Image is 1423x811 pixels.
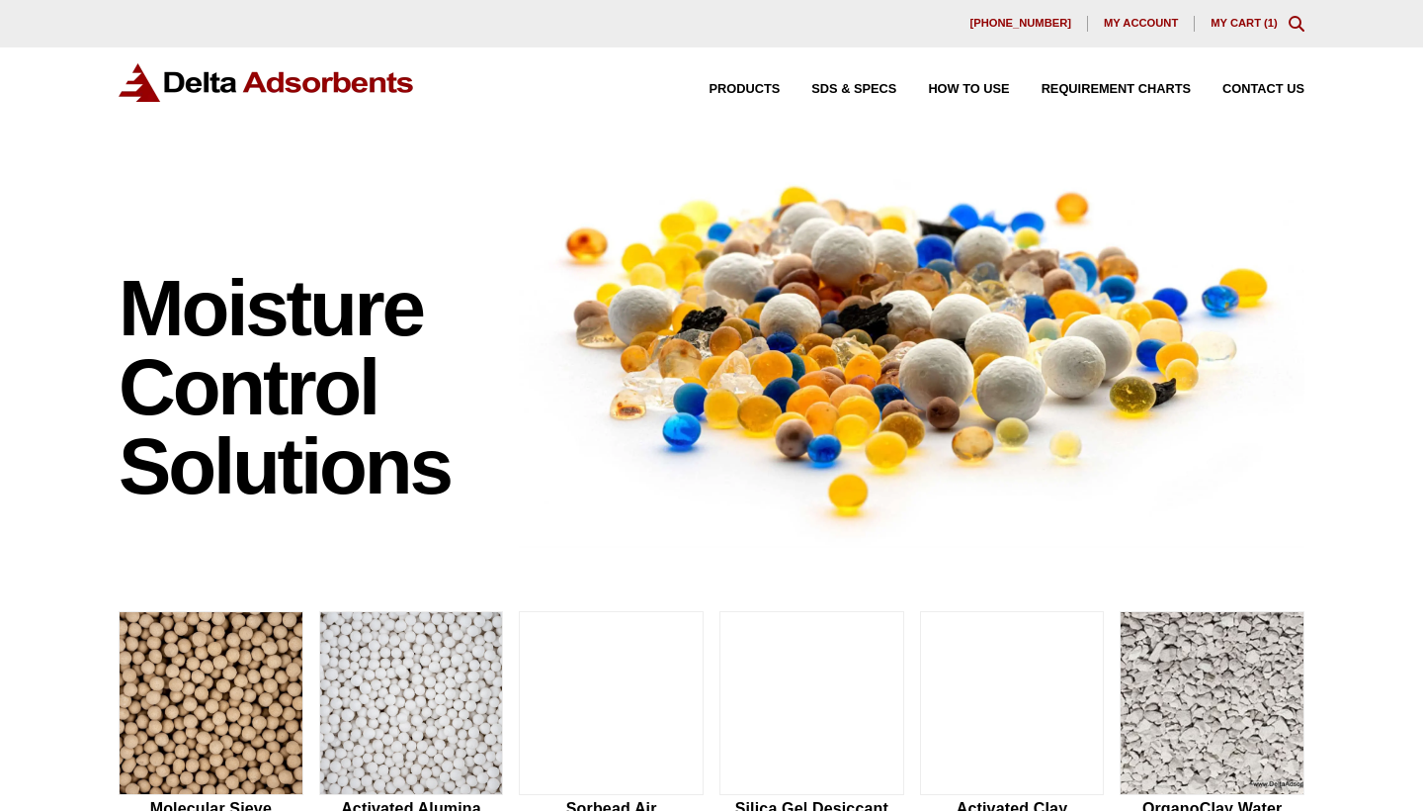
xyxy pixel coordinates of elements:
a: Contact Us [1191,83,1304,96]
span: Requirement Charts [1042,83,1191,96]
img: Delta Adsorbents [119,63,415,102]
a: Products [678,83,781,96]
img: Image [519,149,1304,548]
span: How to Use [928,83,1009,96]
span: SDS & SPECS [811,83,896,96]
span: 1 [1268,17,1274,29]
div: Toggle Modal Content [1289,16,1304,32]
a: SDS & SPECS [780,83,896,96]
a: My account [1088,16,1195,32]
a: Requirement Charts [1010,83,1191,96]
span: My account [1104,18,1178,29]
h1: Moisture Control Solutions [119,269,500,506]
span: Products [710,83,781,96]
a: [PHONE_NUMBER] [954,16,1088,32]
span: Contact Us [1222,83,1304,96]
a: My Cart (1) [1211,17,1278,29]
a: How to Use [896,83,1009,96]
span: [PHONE_NUMBER] [969,18,1071,29]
